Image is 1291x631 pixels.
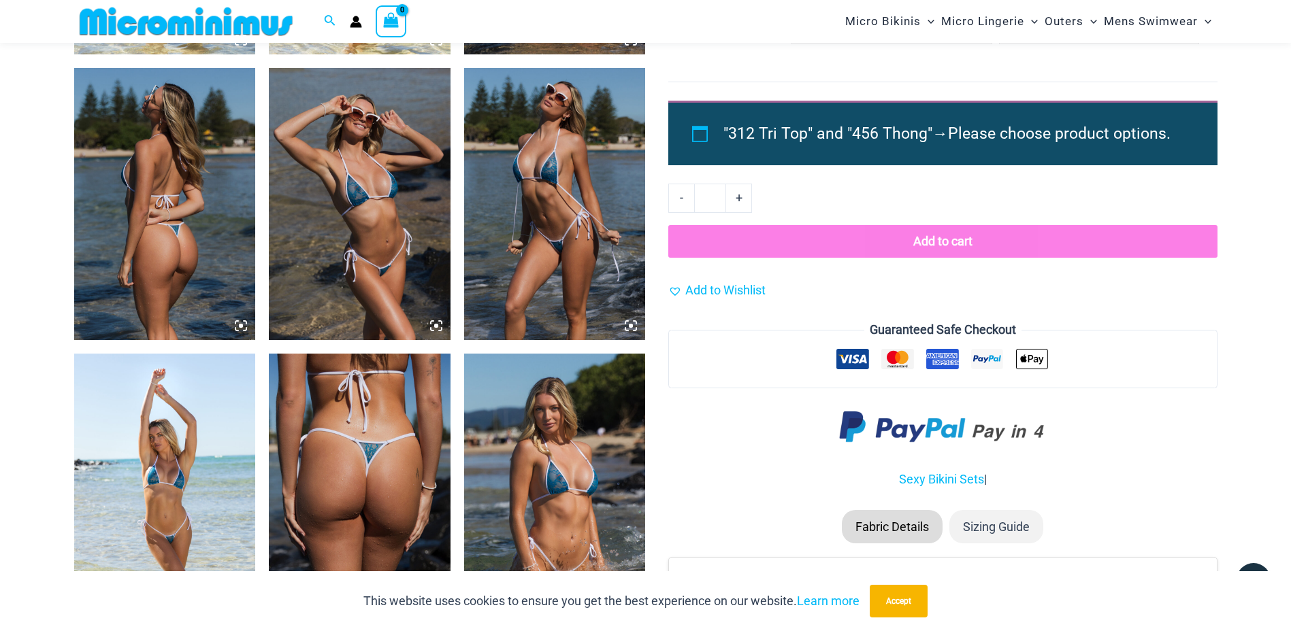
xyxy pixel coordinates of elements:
[668,280,766,301] a: Add to Wishlist
[941,4,1024,39] span: Micro Lingerie
[269,68,451,340] img: Waves Breaking Ocean 312 Top 456 Bottom
[1104,4,1198,39] span: Mens Swimwear
[350,16,362,28] a: Account icon link
[74,68,256,340] img: Waves Breaking Ocean 312 Top 456 Bottom
[668,225,1217,258] button: Add to cart
[726,184,752,212] a: +
[74,6,298,37] img: MM SHOP LOGO FLAT
[269,354,451,626] img: Waves Breaking Ocean 456 Bottom
[694,184,726,212] input: Product quantity
[1083,4,1097,39] span: Menu Toggle
[1024,4,1038,39] span: Menu Toggle
[1100,4,1215,39] a: Mens SwimwearMenu ToggleMenu Toggle
[668,184,694,212] a: -
[464,68,646,340] img: Waves Breaking Ocean 312 Top 456 Bottom
[1041,4,1100,39] a: OutersMenu ToggleMenu Toggle
[842,4,938,39] a: Micro BikinisMenu ToggleMenu Toggle
[845,4,921,39] span: Micro Bikinis
[870,585,928,617] button: Accept
[938,4,1041,39] a: Micro LingerieMenu ToggleMenu Toggle
[376,5,407,37] a: View Shopping Cart, empty
[1198,4,1211,39] span: Menu Toggle
[948,124,1171,143] span: Please choose product options.
[74,354,256,626] img: Waves Breaking Ocean 312 Top 456 Bottom
[840,2,1218,41] nav: Site Navigation
[464,354,646,626] img: Waves Breaking Ocean 312 Top 456 Bottom
[723,118,1186,150] li: →
[668,469,1217,490] p: |
[899,472,984,486] a: Sexy Bikini Sets
[864,320,1022,340] legend: Guaranteed Safe Checkout
[723,124,932,143] span: "312 Tri Top" and "456 Thong"
[685,283,766,297] span: Add to Wishlist
[842,510,943,544] li: Fabric Details
[949,510,1043,544] li: Sizing Guide
[363,591,860,611] p: This website uses cookies to ensure you get the best experience on our website.
[324,13,336,30] a: Search icon link
[797,594,860,608] a: Learn more
[1045,4,1083,39] span: Outers
[921,4,934,39] span: Menu Toggle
